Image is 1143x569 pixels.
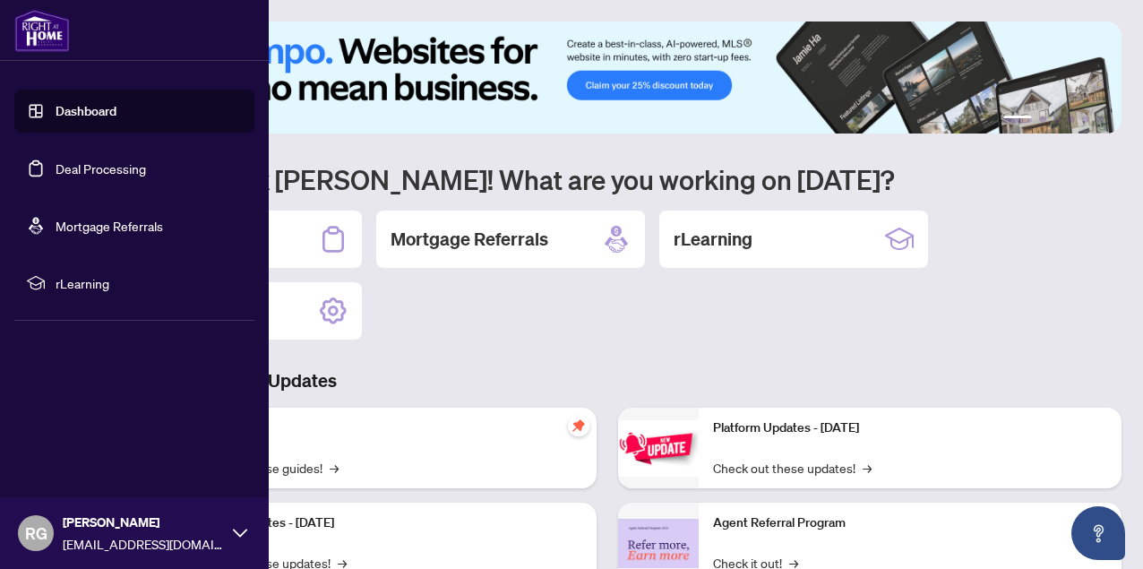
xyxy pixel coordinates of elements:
[568,415,589,436] span: pushpin
[93,368,1122,393] h3: Brokerage & Industry Updates
[1071,506,1125,560] button: Open asap
[713,458,872,478] a: Check out these updates!→
[1039,116,1046,123] button: 2
[93,162,1122,196] h1: Welcome back [PERSON_NAME]! What are you working on [DATE]?
[14,9,70,52] img: logo
[56,273,242,293] span: rLearning
[674,227,752,252] h2: rLearning
[330,458,339,478] span: →
[63,513,224,532] span: [PERSON_NAME]
[63,534,224,554] span: [EMAIL_ADDRESS][DOMAIN_NAME]
[863,458,872,478] span: →
[713,418,1107,438] p: Platform Updates - [DATE]
[1082,116,1089,123] button: 5
[1068,116,1075,123] button: 4
[713,513,1107,533] p: Agent Referral Program
[1096,116,1104,123] button: 6
[618,420,699,477] img: Platform Updates - June 23, 2025
[618,519,699,568] img: Agent Referral Program
[93,22,1122,134] img: Slide 0
[1003,116,1032,123] button: 1
[56,103,116,119] a: Dashboard
[1053,116,1061,123] button: 3
[25,521,47,546] span: RG
[56,218,163,234] a: Mortgage Referrals
[56,160,146,177] a: Deal Processing
[188,418,582,438] p: Self-Help
[391,227,548,252] h2: Mortgage Referrals
[188,513,582,533] p: Platform Updates - [DATE]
